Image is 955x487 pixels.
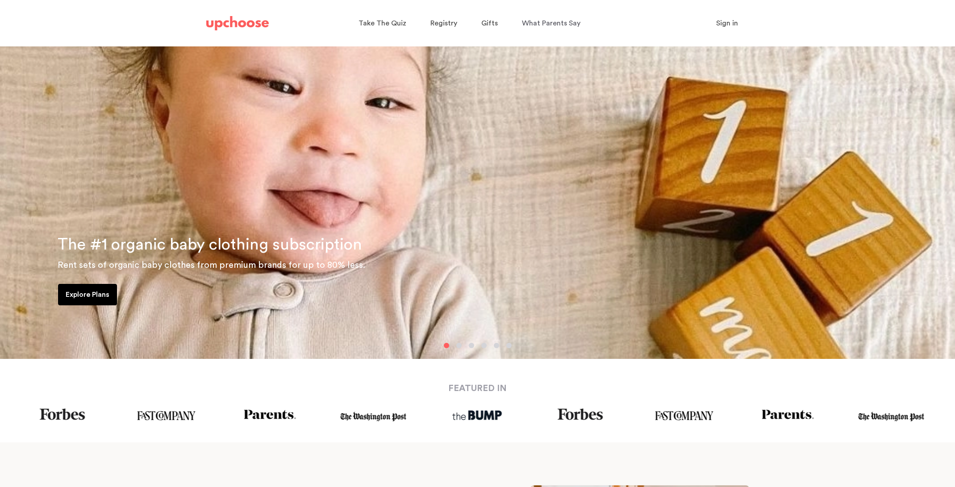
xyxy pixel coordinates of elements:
[522,20,580,27] span: What Parents Say
[66,289,109,300] p: Explore Plans
[58,258,944,272] p: Rent sets of organic baby clothes from premium brands for up to 80% less.
[58,284,117,305] a: Explore Plans
[359,20,406,27] span: Take The Quiz
[481,20,498,27] span: Gifts
[206,14,269,33] a: UpChoose
[448,384,507,393] strong: FEATURED IN
[430,20,457,27] span: Registry
[705,14,749,32] button: Sign in
[522,15,583,32] a: What Parents Say
[359,15,409,32] a: Take The Quiz
[58,237,362,253] span: The #1 organic baby clothing subscription
[481,15,500,32] a: Gifts
[716,20,738,27] span: Sign in
[430,15,460,32] a: Registry
[206,16,269,30] img: UpChoose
